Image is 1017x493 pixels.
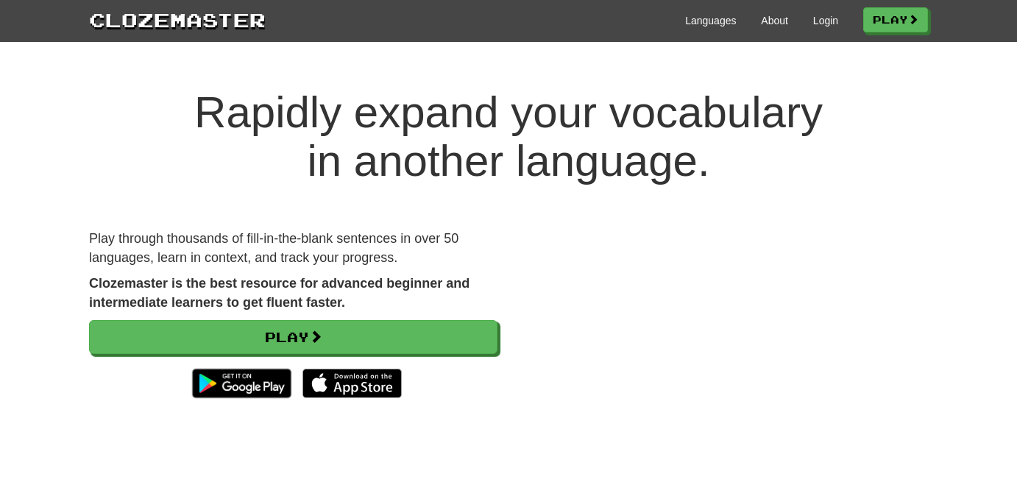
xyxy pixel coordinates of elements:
[89,320,497,354] a: Play
[185,361,299,405] img: Get it on Google Play
[302,369,402,398] img: Download_on_the_App_Store_Badge_US-UK_135x40-25178aeef6eb6b83b96f5f2d004eda3bffbb37122de64afbaef7...
[761,13,788,28] a: About
[89,230,497,267] p: Play through thousands of fill-in-the-blank sentences in over 50 languages, learn in context, and...
[863,7,928,32] a: Play
[89,6,266,33] a: Clozemaster
[89,276,469,310] strong: Clozemaster is the best resource for advanced beginner and intermediate learners to get fluent fa...
[813,13,838,28] a: Login
[685,13,736,28] a: Languages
